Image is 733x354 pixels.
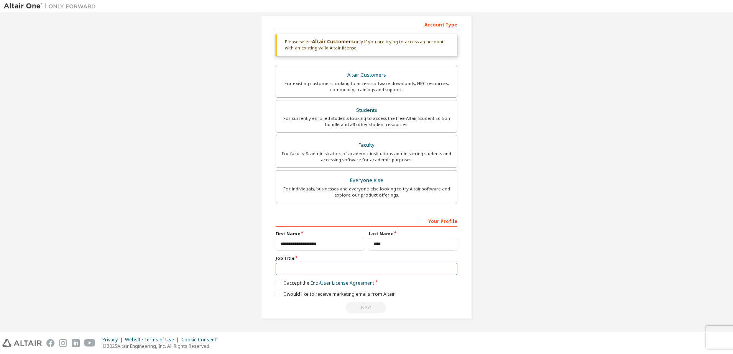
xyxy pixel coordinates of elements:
[276,280,374,286] label: I accept the
[181,337,221,343] div: Cookie Consent
[281,186,452,198] div: For individuals, businesses and everyone else looking to try Altair software and explore our prod...
[276,231,364,237] label: First Name
[281,175,452,186] div: Everyone else
[2,339,42,347] img: altair_logo.svg
[276,302,457,313] div: Please wait while checking email ...
[276,18,457,30] div: Account Type
[4,2,100,10] img: Altair One
[281,105,452,116] div: Students
[59,339,67,347] img: instagram.svg
[311,280,374,286] a: End-User License Agreement
[276,215,457,227] div: Your Profile
[102,343,221,349] p: © 2025 Altair Engineering, Inc. All Rights Reserved.
[281,115,452,128] div: For currently enrolled students looking to access the free Altair Student Edition bundle and all ...
[281,70,452,80] div: Altair Customers
[125,337,181,343] div: Website Terms of Use
[312,38,354,45] b: Altair Customers
[369,231,457,237] label: Last Name
[102,337,125,343] div: Privacy
[281,151,452,163] div: For faculty & administrators of academic institutions administering students and accessing softwa...
[276,291,395,297] label: I would like to receive marketing emails from Altair
[276,255,457,261] label: Job Title
[276,34,457,56] div: Please select only if you are trying to access an account with an existing valid Altair license.
[281,80,452,93] div: For existing customers looking to access software downloads, HPC resources, community, trainings ...
[46,339,54,347] img: facebook.svg
[281,140,452,151] div: Faculty
[72,339,80,347] img: linkedin.svg
[84,339,95,347] img: youtube.svg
